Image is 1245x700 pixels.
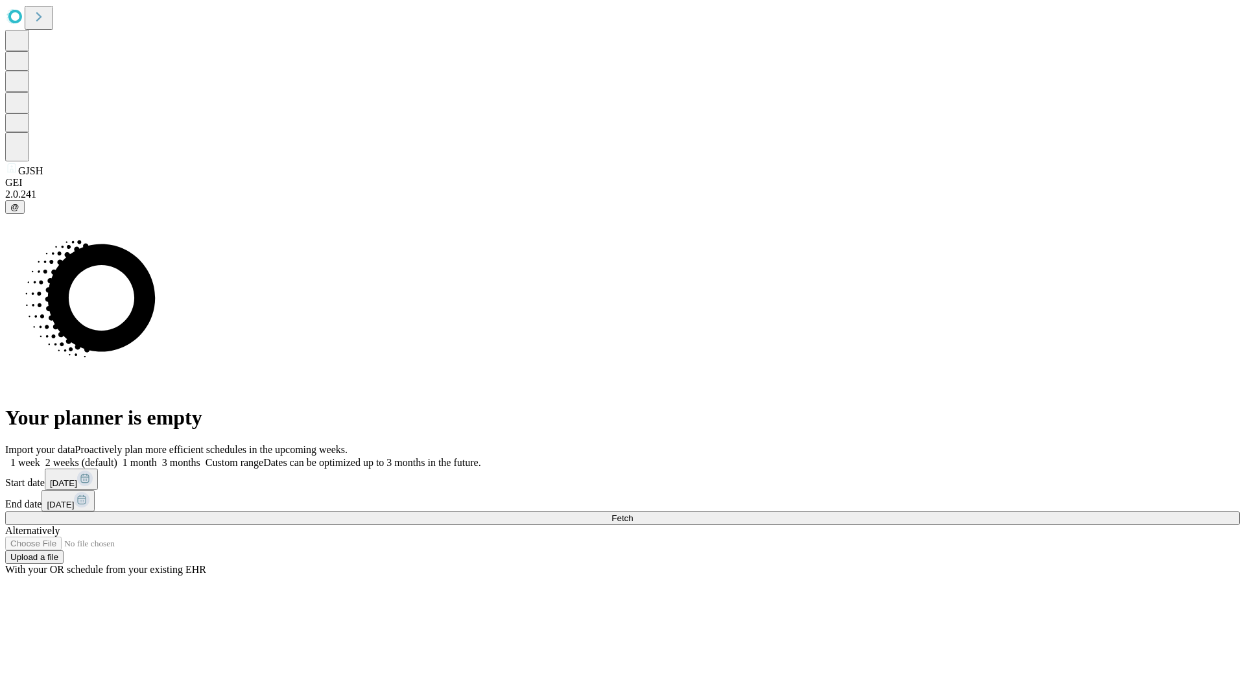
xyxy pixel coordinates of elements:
div: End date [5,490,1240,511]
button: [DATE] [45,469,98,490]
span: Custom range [206,457,263,468]
span: Dates can be optimized up to 3 months in the future. [263,457,480,468]
button: Fetch [5,511,1240,525]
div: 2.0.241 [5,189,1240,200]
div: GEI [5,177,1240,189]
span: 1 week [10,457,40,468]
span: With your OR schedule from your existing EHR [5,564,206,575]
div: Start date [5,469,1240,490]
span: 3 months [162,457,200,468]
button: [DATE] [41,490,95,511]
span: GJSH [18,165,43,176]
h1: Your planner is empty [5,406,1240,430]
button: Upload a file [5,550,64,564]
span: [DATE] [50,478,77,488]
span: Proactively plan more efficient schedules in the upcoming weeks. [75,444,348,455]
span: Import your data [5,444,75,455]
span: Fetch [611,513,633,523]
button: @ [5,200,25,214]
span: 1 month [123,457,157,468]
span: Alternatively [5,525,60,536]
span: @ [10,202,19,212]
span: 2 weeks (default) [45,457,117,468]
span: [DATE] [47,500,74,509]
